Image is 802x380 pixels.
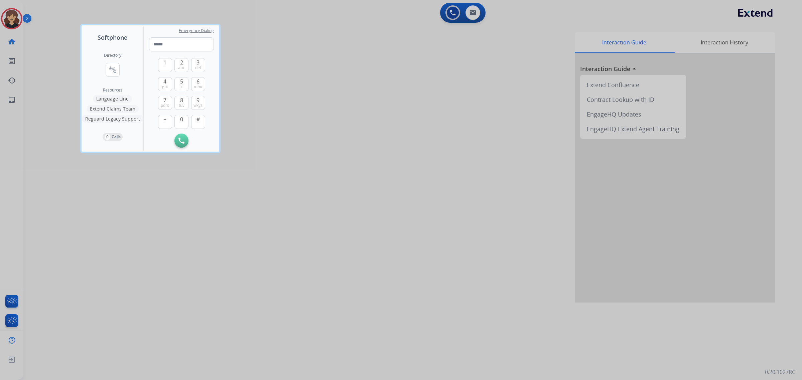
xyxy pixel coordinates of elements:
[765,368,795,376] p: 0.20.1027RC
[179,28,214,33] span: Emergency Dialing
[191,115,205,129] button: #
[163,77,166,85] span: 4
[180,115,183,123] span: 0
[180,77,183,85] span: 5
[180,96,183,104] span: 8
[191,96,205,110] button: 9wxyz
[161,103,169,108] span: pqrs
[158,115,172,129] button: +
[174,96,188,110] button: 8tuv
[103,87,122,93] span: Resources
[158,77,172,91] button: 4ghi
[103,133,123,141] button: 0Calls
[162,84,168,89] span: ghi
[163,58,166,66] span: 1
[193,103,203,108] span: wxyz
[105,134,110,140] p: 0
[196,115,200,123] span: #
[174,77,188,91] button: 5jkl
[158,58,172,72] button: 1
[82,115,143,123] button: Reguard Legacy Support
[98,33,127,42] span: Softphone
[174,115,188,129] button: 0
[179,84,183,89] span: jkl
[194,84,202,89] span: mno
[196,58,199,66] span: 3
[93,95,132,103] button: Language Line
[178,138,184,144] img: call-button
[196,77,199,85] span: 6
[163,96,166,104] span: 7
[179,103,184,108] span: tuv
[191,58,205,72] button: 3def
[163,115,166,123] span: +
[174,58,188,72] button: 2abc
[112,134,121,140] p: Calls
[87,105,139,113] button: Extend Claims Team
[158,96,172,110] button: 7pqrs
[195,65,201,70] span: def
[104,53,121,58] h2: Directory
[178,65,185,70] span: abc
[191,77,205,91] button: 6mno
[180,58,183,66] span: 2
[109,66,117,74] mat-icon: connect_without_contact
[196,96,199,104] span: 9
